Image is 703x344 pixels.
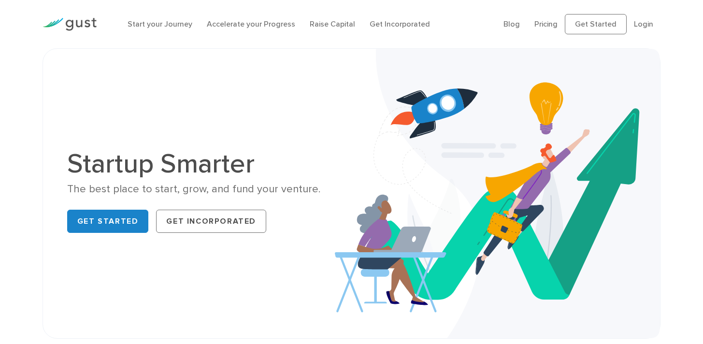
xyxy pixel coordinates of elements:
div: The best place to start, grow, and fund your venture. [67,182,344,196]
a: Blog [503,19,520,29]
a: Pricing [534,19,558,29]
img: Gust Logo [43,18,97,31]
a: Get Started [67,210,149,233]
h1: Startup Smarter [67,150,344,177]
a: Login [634,19,653,29]
a: Get Incorporated [156,210,266,233]
a: Get Incorporated [370,19,430,29]
img: Startup Smarter Hero [335,49,660,338]
a: Accelerate your Progress [207,19,295,29]
a: Raise Capital [310,19,355,29]
a: Get Started [565,14,627,34]
a: Start your Journey [128,19,192,29]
